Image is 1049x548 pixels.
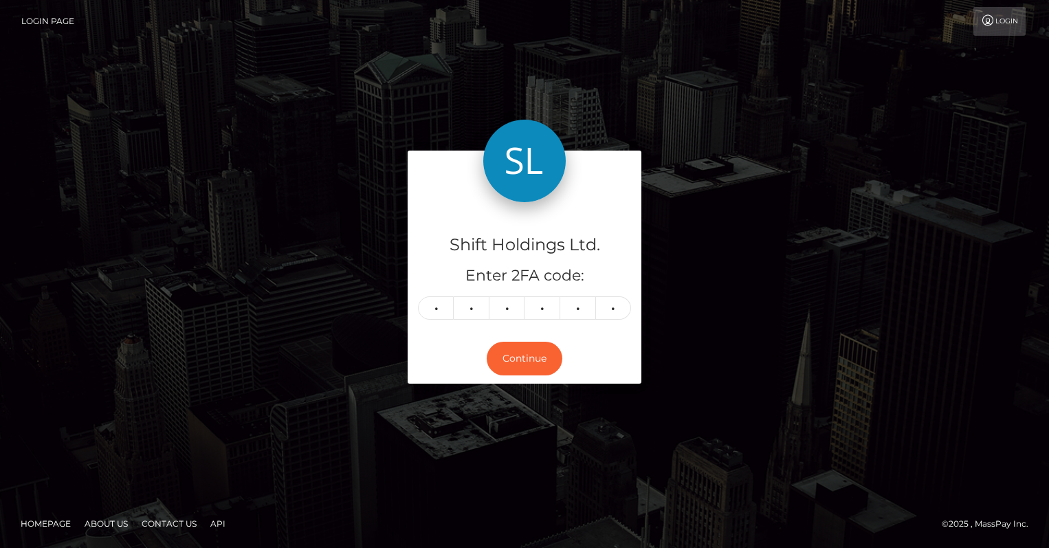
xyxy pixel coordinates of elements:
a: API [205,513,231,534]
a: Login Page [21,7,74,36]
a: About Us [79,513,133,534]
div: © 2025 , MassPay Inc. [942,516,1039,531]
a: Homepage [15,513,76,534]
h4: Shift Holdings Ltd. [418,233,631,257]
a: Contact Us [136,513,202,534]
h5: Enter 2FA code: [418,265,631,287]
img: Shift Holdings Ltd. [483,120,566,202]
button: Continue [487,342,562,375]
a: Login [973,7,1026,36]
